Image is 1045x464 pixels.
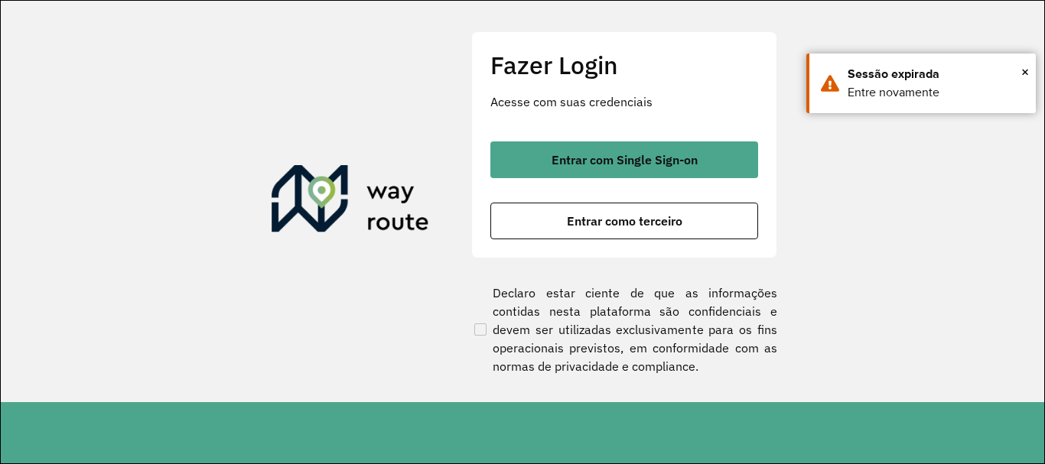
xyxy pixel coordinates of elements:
button: Close [1021,60,1029,83]
img: Roteirizador AmbevTech [272,165,429,238]
div: Entre novamente [848,83,1024,102]
span: Entrar com Single Sign-on [552,154,698,166]
button: button [490,141,758,178]
p: Acesse com suas credenciais [490,92,758,111]
label: Declaro estar ciente de que as informações contidas nesta plataforma são confidenciais e devem se... [471,284,777,375]
button: button [490,203,758,239]
div: Sessão expirada [848,65,1024,83]
span: × [1021,60,1029,83]
span: Entrar como terceiro [567,215,682,227]
h2: Fazer Login [490,50,758,79]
